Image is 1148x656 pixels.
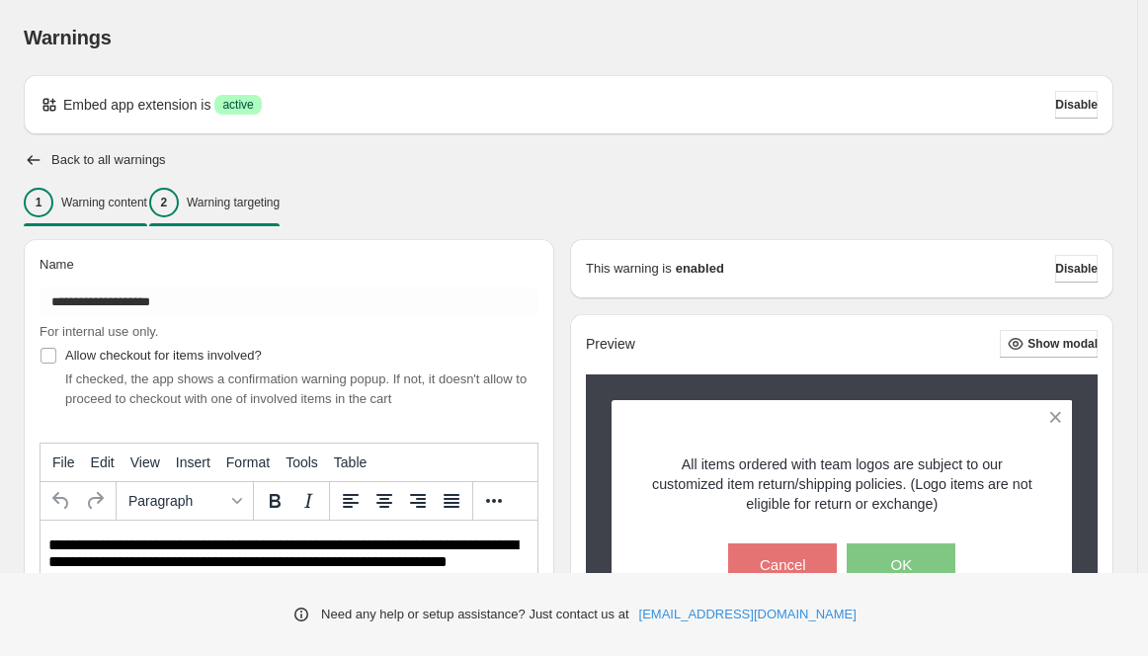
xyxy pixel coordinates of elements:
[65,348,262,363] span: Allow checkout for items involved?
[24,182,147,223] button: 1Warning content
[847,543,955,587] button: OK
[65,371,527,406] span: If checked, the app shows a confirmation warning popup. If not, it doesn't allow to proceed to ch...
[24,188,53,217] div: 1
[121,484,249,518] button: Formats
[728,543,837,587] button: Cancel
[226,454,270,470] span: Format
[52,454,75,470] span: File
[1027,336,1098,352] span: Show modal
[222,97,253,113] span: active
[586,259,672,279] p: This warning is
[51,152,166,168] h2: Back to all warnings
[24,27,112,48] span: Warnings
[286,454,318,470] span: Tools
[334,454,367,470] span: Table
[63,95,210,115] p: Embed app extension is
[1000,330,1098,358] button: Show modal
[187,195,280,210] p: Warning targeting
[291,484,325,518] button: Italic
[176,454,210,470] span: Insert
[149,182,280,223] button: 2Warning targeting
[435,484,468,518] button: Justify
[368,484,401,518] button: Align center
[128,493,225,509] span: Paragraph
[676,259,724,279] strong: enabled
[646,454,1038,514] p: All items ordered with team logos are subject to our customized item return/shipping policies. (L...
[61,195,147,210] p: Warning content
[44,484,78,518] button: Undo
[41,521,537,621] iframe: Rich Text Area
[1055,255,1098,283] button: Disable
[258,484,291,518] button: Bold
[477,484,511,518] button: More...
[91,454,115,470] span: Edit
[1055,261,1098,277] span: Disable
[1055,91,1098,119] button: Disable
[78,484,112,518] button: Redo
[639,605,857,624] a: [EMAIL_ADDRESS][DOMAIN_NAME]
[401,484,435,518] button: Align right
[40,324,158,339] span: For internal use only.
[586,336,635,353] h2: Preview
[334,484,368,518] button: Align left
[149,188,179,217] div: 2
[130,454,160,470] span: View
[1055,97,1098,113] span: Disable
[40,257,74,272] span: Name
